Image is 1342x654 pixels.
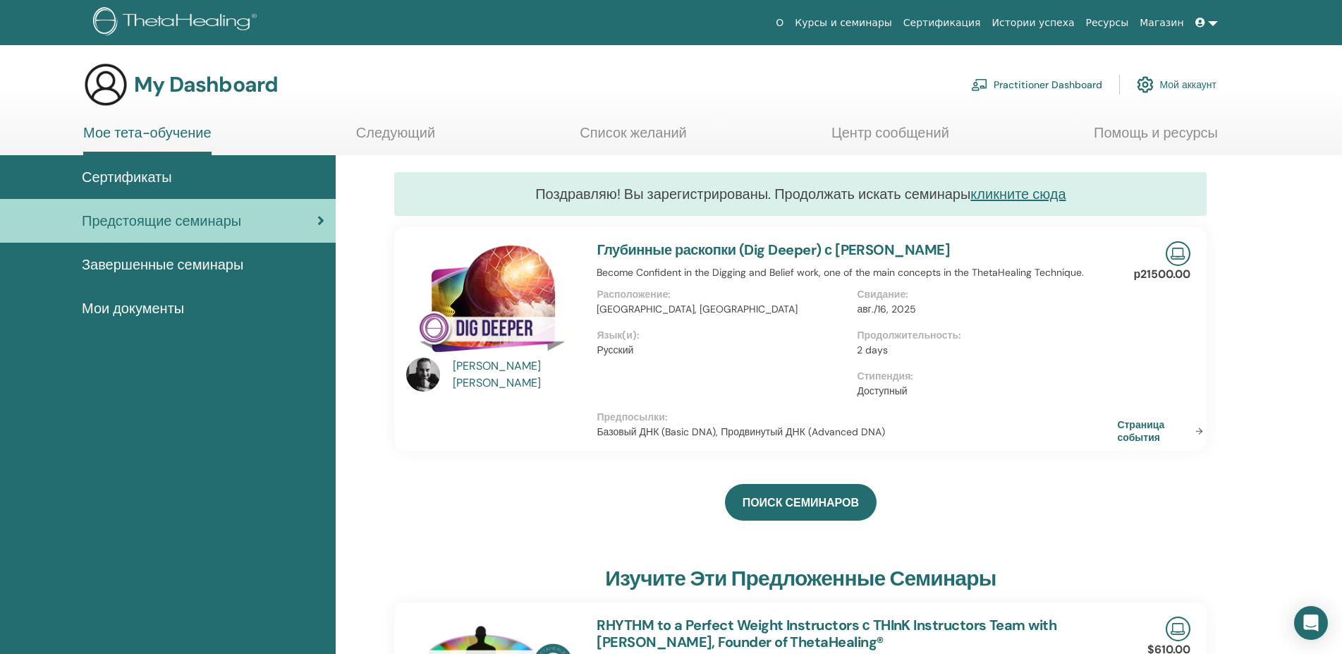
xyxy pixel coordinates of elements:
p: Доступный [857,384,1109,399]
span: Завершенные семинары [82,254,243,275]
p: авг./16, 2025 [857,302,1109,317]
div: Поздравляю! Вы зарегистрированы. Продолжать искать семинары [394,172,1207,216]
a: Мое тета-обучение [83,124,212,155]
h3: Изучите эти предложенные семинары [605,566,996,591]
span: Мои документы [82,298,184,319]
p: Базовый ДНК (Basic DNA), Продвинутый ДНК (Advanced DNA) [597,425,1117,440]
p: Расположение : [597,287,848,302]
img: Live Online Seminar [1166,617,1190,641]
p: Стипендия : [857,369,1109,384]
p: Русский [597,343,848,358]
img: Live Online Seminar [1166,241,1190,266]
a: Страница события [1117,418,1209,444]
a: Помощь и ресурсы [1094,124,1218,152]
a: Мой аккаунт [1137,69,1216,100]
a: Магазин [1134,10,1189,36]
p: [GEOGRAPHIC_DATA], [GEOGRAPHIC_DATA] [597,302,848,317]
a: Глубинные раскопки (Dig Deeper) с [PERSON_NAME] [597,241,950,259]
p: Язык(и) : [597,328,848,343]
img: cog.svg [1137,73,1154,97]
p: р21500.00 [1134,266,1191,283]
img: logo.png [93,7,262,39]
a: Ресурсы [1080,10,1135,36]
img: generic-user-icon.jpg [83,62,128,107]
a: Курсы и семинары [789,10,898,36]
a: Истории успеха [987,10,1080,36]
span: ПОИСК СЕМИНАРОВ [743,495,859,510]
img: default.jpg [406,358,440,392]
a: [PERSON_NAME] [PERSON_NAME] [453,358,583,392]
p: Свидание : [857,287,1109,302]
a: Следующий [356,124,435,152]
a: Сертификация [898,10,987,36]
a: ПОИСК СЕМИНАРОВ [725,484,877,521]
a: Список желаний [580,124,687,152]
p: Предпосылки : [597,410,1117,425]
span: Предстоящие семинары [82,210,241,231]
a: Центр сообщений [831,124,949,152]
h3: My Dashboard [134,72,278,97]
a: кликните сюда [970,185,1066,203]
img: chalkboard-teacher.svg [971,78,988,91]
a: Practitioner Dashboard [971,69,1102,100]
div: Open Intercom Messenger [1294,606,1328,640]
img: Глубинные раскопки (Dig Deeper) [406,241,580,362]
p: Become Confident in the Digging and Belief work, one of the main concepts in the ThetaHealing Tec... [597,265,1117,280]
p: Продолжительность : [857,328,1109,343]
span: Сертификаты [82,166,172,188]
a: RHYTHM to a Perfect Weight Instructors с THInK Instructors Team with [PERSON_NAME], Founder of Th... [597,616,1056,651]
a: О [770,10,789,36]
p: 2 days [857,343,1109,358]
